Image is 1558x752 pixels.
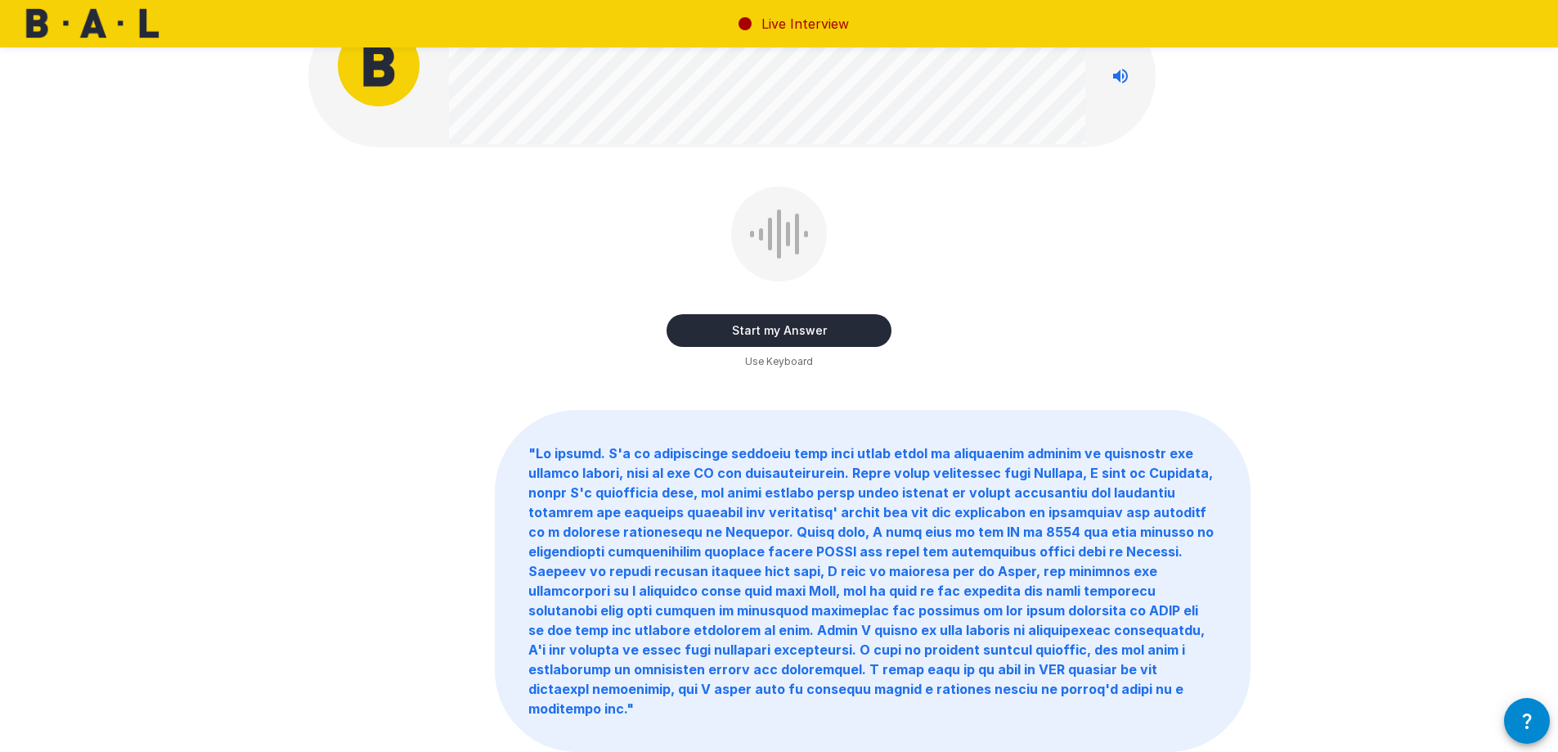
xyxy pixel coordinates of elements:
button: Stop reading questions aloud [1104,60,1137,92]
img: bal_avatar.png [338,25,420,106]
button: Start my Answer [667,314,891,347]
span: Use Keyboard [745,353,813,370]
p: Live Interview [761,14,849,34]
b: " Lo ipsumd. S'a co adipiscinge seddoeiu temp inci utlab etdol ma aliquaenim adminim ve quisnostr... [528,445,1214,717]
